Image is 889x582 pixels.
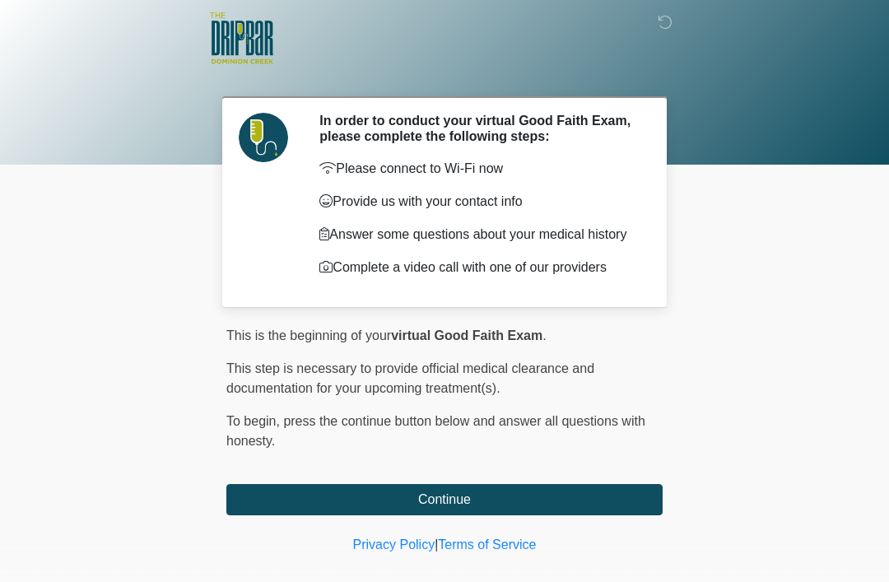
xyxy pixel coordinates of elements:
span: press the continue button below and answer all questions with honesty. [226,414,645,448]
h2: In order to conduct your virtual Good Faith Exam, please complete the following steps: [319,113,638,144]
span: This step is necessary to provide official medical clearance and documentation for your upcoming ... [226,361,594,395]
p: Answer some questions about your medical history [319,225,638,244]
p: Please connect to Wi-Fi now [319,159,638,179]
strong: virtual Good Faith Exam [391,328,542,342]
span: To begin, [226,414,283,428]
a: | [435,538,438,552]
span: This is the beginning of your [226,328,391,342]
a: Privacy Policy [353,538,435,552]
a: Terms of Service [438,538,536,552]
p: Complete a video call with one of our providers [319,258,638,277]
p: Provide us with your contact info [319,192,638,212]
img: The DRIPBaR - San Antonio Dominion Creek Logo [210,12,273,67]
img: Agent Avatar [239,113,288,162]
span: . [542,328,546,342]
button: Continue [226,484,663,515]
